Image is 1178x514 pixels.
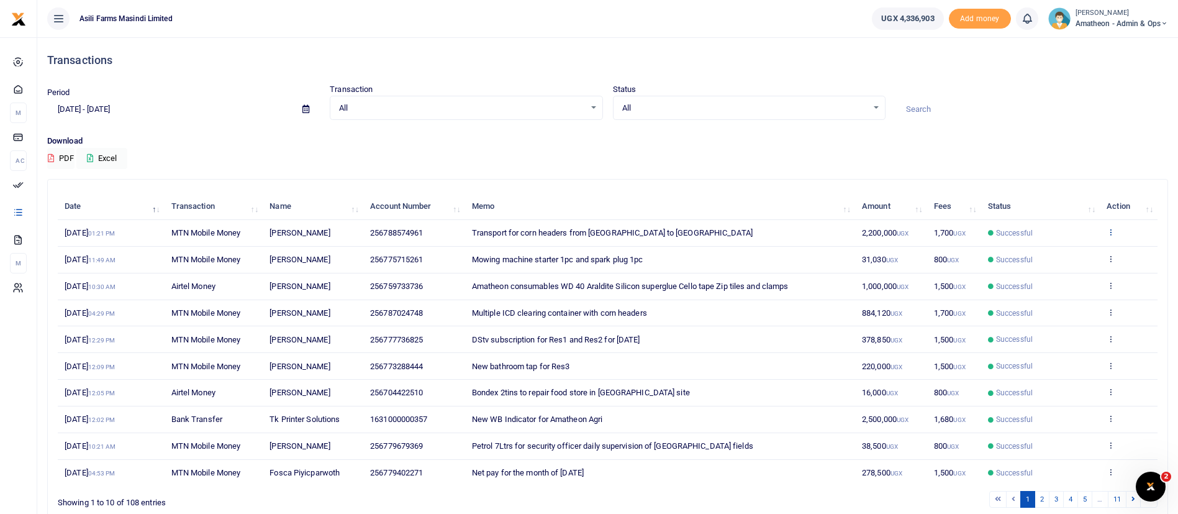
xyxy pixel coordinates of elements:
[370,335,423,344] span: 256777736825
[1108,491,1126,508] a: 11
[934,441,959,451] span: 800
[75,13,178,24] span: Asili Farms Masindi Limited
[953,337,965,344] small: UGX
[65,282,116,291] span: [DATE]
[270,362,330,371] span: [PERSON_NAME]
[10,253,27,273] li: M
[996,227,1033,239] span: Successful
[862,441,898,451] span: 38,500
[472,362,570,371] span: New bathroom tap for Res3
[1020,491,1035,508] a: 1
[472,415,602,424] span: New WB Indicator for Amatheon Agri
[1076,8,1168,19] small: [PERSON_NAME]
[263,193,363,220] th: Name: activate to sort column ascending
[996,414,1033,425] span: Successful
[947,257,959,264] small: UGX
[934,255,959,264] span: 800
[65,335,115,344] span: [DATE]
[949,9,1011,29] span: Add money
[934,362,966,371] span: 1,500
[11,12,26,27] img: logo-small
[1076,18,1168,29] span: Amatheon - Admin & Ops
[171,415,222,424] span: Bank Transfer
[472,468,584,477] span: Net pay for the month of [DATE]
[88,364,116,370] small: 12:09 PM
[472,282,789,291] span: Amatheon consumables WD 40 Araldite Silicon superglue Cello tape Zip tiles and clamps
[472,388,690,397] span: Bondex 2tins to repair food store in [GEOGRAPHIC_DATA] site
[270,335,330,344] span: [PERSON_NAME]
[65,415,115,424] span: [DATE]
[472,255,643,264] span: Mowing machine starter 1pc and spark plug 1pc
[867,7,948,30] li: Wallet ballance
[76,148,127,169] button: Excel
[270,441,330,451] span: [PERSON_NAME]
[862,335,902,344] span: 378,850
[934,282,966,291] span: 1,500
[47,148,75,169] button: PDF
[996,281,1033,292] span: Successful
[890,470,902,477] small: UGX
[65,362,115,371] span: [DATE]
[622,102,868,114] span: All
[934,228,966,237] span: 1,700
[370,388,423,397] span: 256704422510
[171,335,241,344] span: MTN Mobile Money
[270,282,330,291] span: [PERSON_NAME]
[472,308,647,318] span: Multiple ICD clearing container with corn headers
[171,282,215,291] span: Airtel Money
[330,83,373,96] label: Transaction
[472,441,753,451] span: Petrol 7Ltrs for security officer daily supervision of [GEOGRAPHIC_DATA] fields
[996,254,1033,265] span: Successful
[47,135,1168,148] p: Download
[934,468,966,477] span: 1,500
[886,390,898,397] small: UGX
[890,364,902,370] small: UGX
[65,228,115,237] span: [DATE]
[370,415,427,424] span: 1631000000357
[370,228,423,237] span: 256788574961
[934,415,966,424] span: 1,680
[934,388,959,397] span: 800
[996,360,1033,372] span: Successful
[949,9,1011,29] li: Toup your wallet
[886,257,898,264] small: UGX
[270,468,340,477] span: Fosca Piyicparwoth
[949,13,1011,22] a: Add money
[1077,491,1092,508] a: 5
[613,83,637,96] label: Status
[164,193,263,220] th: Transaction: activate to sort column ascending
[88,416,116,423] small: 12:02 PM
[947,390,959,397] small: UGX
[171,308,241,318] span: MTN Mobile Money
[897,283,908,290] small: UGX
[862,415,908,424] span: 2,500,000
[370,362,423,371] span: 256773288444
[472,228,753,237] span: Transport for corn headers from [GEOGRAPHIC_DATA] to [GEOGRAPHIC_DATA]
[171,441,241,451] span: MTN Mobile Money
[996,387,1033,398] span: Successful
[270,255,330,264] span: [PERSON_NAME]
[270,228,330,237] span: [PERSON_NAME]
[270,415,340,424] span: Tk Printer Solutions
[58,193,164,220] th: Date: activate to sort column descending
[1035,491,1049,508] a: 2
[10,103,27,123] li: M
[953,416,965,423] small: UGX
[47,53,1168,67] h4: Transactions
[862,388,898,397] span: 16,000
[872,7,943,30] a: UGX 4,336,903
[465,193,855,220] th: Memo: activate to sort column ascending
[1048,7,1168,30] a: profile-user [PERSON_NAME] Amatheon - Admin & Ops
[65,255,116,264] span: [DATE]
[927,193,981,220] th: Fees: activate to sort column ascending
[171,468,241,477] span: MTN Mobile Money
[88,443,116,450] small: 10:21 AM
[370,308,423,318] span: 256787024748
[953,470,965,477] small: UGX
[88,230,116,237] small: 01:21 PM
[897,230,908,237] small: UGX
[890,337,902,344] small: UGX
[270,388,330,397] span: [PERSON_NAME]
[996,467,1033,479] span: Successful
[981,193,1100,220] th: Status: activate to sort column ascending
